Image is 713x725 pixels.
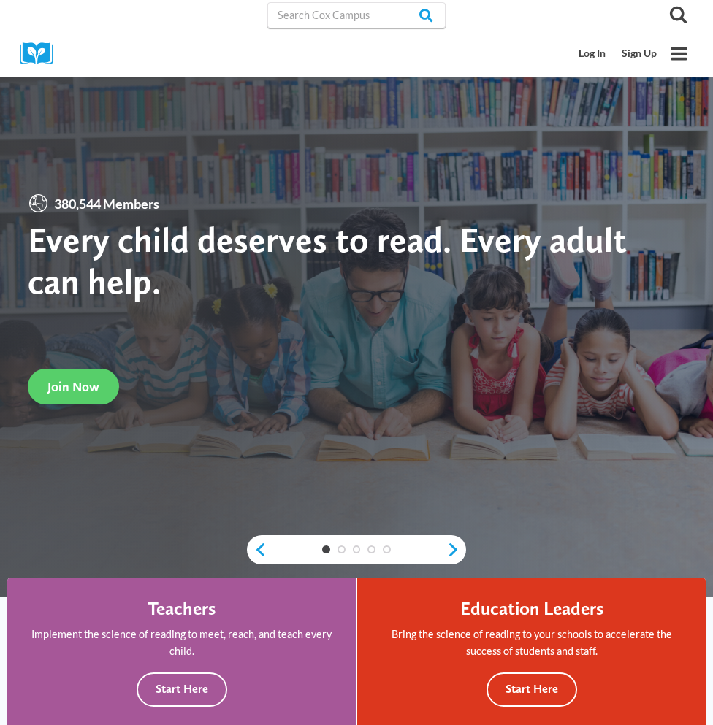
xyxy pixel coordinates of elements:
[367,545,375,553] a: 4
[571,40,665,67] nav: Secondary Mobile Navigation
[49,193,164,215] span: 380,544 Members
[28,218,627,302] strong: Every child deserves to read. Every adult can help.
[267,2,446,28] input: Search Cox Campus
[322,545,330,553] a: 1
[487,672,577,707] button: Start Here
[27,626,336,659] p: Implement the science of reading to meet, reach, and teach every child.
[338,545,346,553] a: 2
[28,369,119,404] a: Join Now
[446,542,466,558] a: next
[614,40,665,67] a: Sign Up
[460,597,603,619] h4: Education Leaders
[247,535,466,564] div: content slider buttons
[148,597,216,619] h4: Teachers
[353,545,361,553] a: 3
[571,40,614,67] a: Log In
[20,42,64,65] img: Cox Campus
[377,626,686,659] p: Bring the science of reading to your schools to accelerate the success of students and staff.
[383,545,391,553] a: 5
[665,39,693,68] button: Open menu
[47,379,99,394] span: Join Now
[247,542,267,558] a: previous
[137,672,227,707] button: Start Here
